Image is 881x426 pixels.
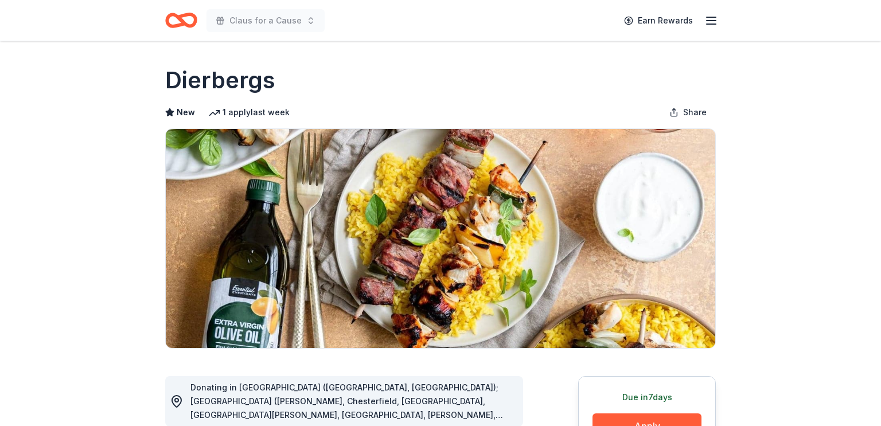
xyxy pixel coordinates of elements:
span: Share [683,105,707,119]
img: Image for Dierbergs [166,129,715,348]
div: 1 apply last week [209,105,290,119]
button: Share [660,101,716,124]
a: Earn Rewards [617,10,700,31]
h1: Dierbergs [165,64,275,96]
span: New [177,105,195,119]
a: Home [165,7,197,34]
span: Claus for a Cause [229,14,302,28]
div: Due in 7 days [592,390,701,404]
button: Claus for a Cause [206,9,325,32]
